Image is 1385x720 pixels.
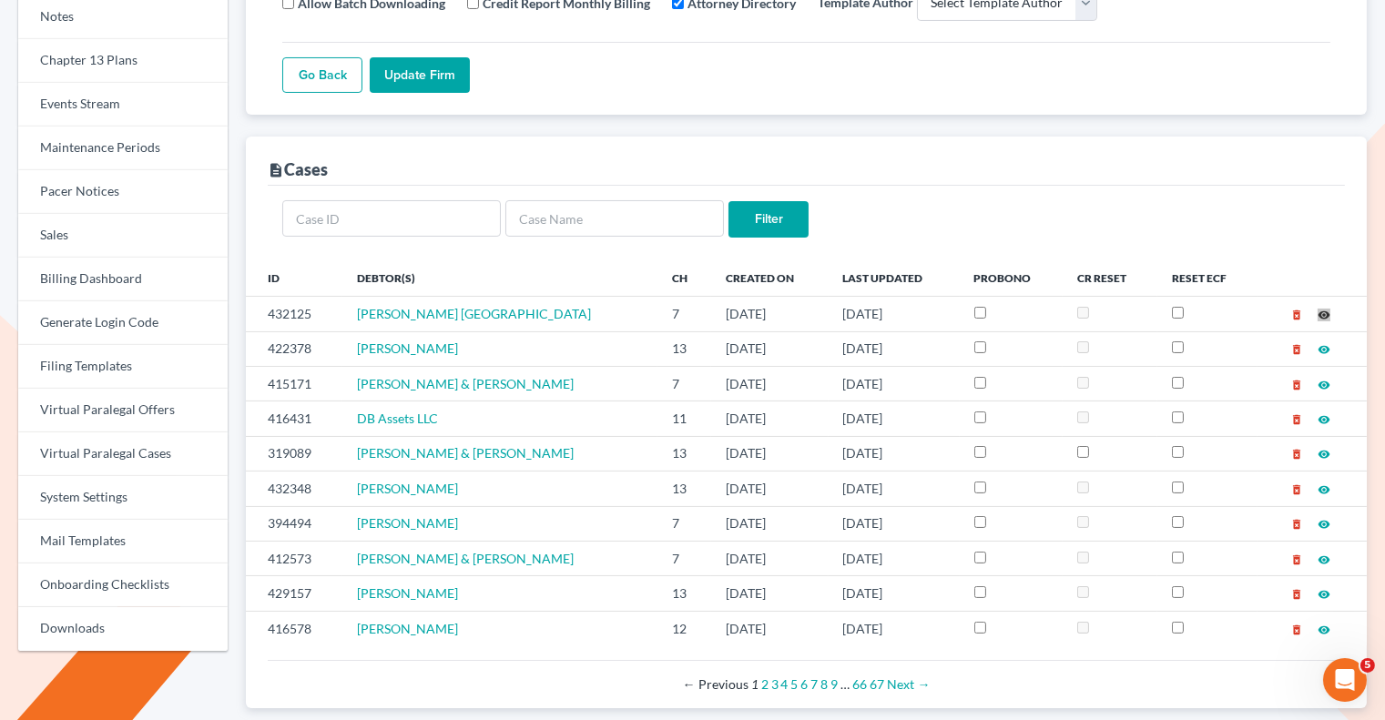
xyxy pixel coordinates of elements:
th: ProBono [960,259,1064,296]
td: 415171 [246,366,342,401]
td: [DATE] [711,611,828,645]
span: [PERSON_NAME] [357,621,458,636]
a: [PERSON_NAME] & [PERSON_NAME] [357,445,574,461]
span: 5 [1360,658,1375,673]
i: delete_forever [1290,518,1303,531]
i: delete_forever [1290,343,1303,356]
td: [DATE] [829,472,960,506]
td: [DATE] [829,541,960,575]
i: visibility [1318,413,1330,426]
a: Mail Templates [18,520,228,563]
td: 7 [657,297,711,331]
input: Case Name [505,200,724,237]
td: [DATE] [711,331,828,366]
td: 432348 [246,472,342,506]
a: delete_forever [1290,340,1303,356]
div: Cases [268,158,328,180]
a: Page 67 [871,676,885,692]
i: delete_forever [1290,413,1303,426]
th: Ch [657,259,711,296]
i: description [268,162,284,178]
a: delete_forever [1290,481,1303,496]
a: Page 7 [811,676,819,692]
th: Debtor(s) [342,259,658,296]
td: [DATE] [711,506,828,541]
a: visibility [1318,306,1330,321]
a: [PERSON_NAME] [357,481,458,496]
th: Reset ECF [1157,259,1258,296]
td: [DATE] [829,331,960,366]
td: 13 [657,472,711,506]
span: Previous page [683,676,749,692]
iframe: Intercom live chat [1323,658,1367,702]
a: Page 2 [761,676,769,692]
a: System Settings [18,476,228,520]
i: visibility [1318,448,1330,461]
td: 412573 [246,541,342,575]
i: visibility [1318,624,1330,636]
td: [DATE] [829,436,960,471]
a: Events Stream [18,83,228,127]
a: Page 8 [821,676,829,692]
td: 416578 [246,611,342,645]
a: Page 66 [853,676,868,692]
i: delete_forever [1290,588,1303,601]
a: Go Back [282,57,362,94]
em: Page 1 [751,676,759,692]
a: delete_forever [1290,621,1303,636]
i: visibility [1318,518,1330,531]
a: delete_forever [1290,306,1303,321]
td: 13 [657,331,711,366]
td: 12 [657,611,711,645]
td: 422378 [246,331,342,366]
a: [PERSON_NAME] [357,585,458,601]
a: visibility [1318,585,1330,601]
input: Filter [728,201,809,238]
td: [DATE] [711,297,828,331]
a: [PERSON_NAME] & [PERSON_NAME] [357,376,574,391]
a: delete_forever [1290,445,1303,461]
a: Filing Templates [18,345,228,389]
a: Page 5 [791,676,799,692]
i: visibility [1318,553,1330,566]
th: Last Updated [829,259,960,296]
i: delete_forever [1290,448,1303,461]
a: Page 4 [781,676,789,692]
a: Maintenance Periods [18,127,228,170]
span: [PERSON_NAME] & [PERSON_NAME] [357,551,574,566]
a: Virtual Paralegal Cases [18,432,228,476]
a: delete_forever [1290,376,1303,391]
a: visibility [1318,551,1330,566]
i: delete_forever [1290,624,1303,636]
i: visibility [1318,483,1330,496]
input: Update Firm [370,57,470,94]
td: [DATE] [829,366,960,401]
div: Pagination [282,675,1330,694]
a: [PERSON_NAME] [357,515,458,531]
a: Page 6 [801,676,809,692]
td: [DATE] [711,472,828,506]
a: Page 3 [771,676,779,692]
td: 13 [657,436,711,471]
td: [DATE] [711,576,828,611]
i: visibility [1318,588,1330,601]
td: 319089 [246,436,342,471]
a: visibility [1318,481,1330,496]
a: visibility [1318,621,1330,636]
a: Generate Login Code [18,301,228,345]
td: 11 [657,401,711,436]
a: visibility [1318,376,1330,391]
span: [PERSON_NAME] [GEOGRAPHIC_DATA] [357,306,591,321]
td: [DATE] [829,297,960,331]
i: delete_forever [1290,483,1303,496]
a: delete_forever [1290,515,1303,531]
a: Sales [18,214,228,258]
td: 13 [657,576,711,611]
th: Created On [711,259,828,296]
a: DB Assets LLC [357,411,438,426]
